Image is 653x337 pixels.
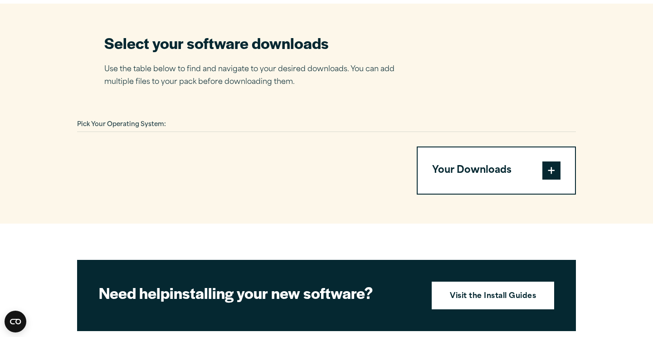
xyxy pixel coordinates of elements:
[99,282,170,303] strong: Need help
[77,122,166,127] span: Pick Your Operating System:
[104,33,408,53] h2: Select your software downloads
[450,291,536,303] strong: Visit the Install Guides
[104,63,408,89] p: Use the table below to find and navigate to your desired downloads. You can add multiple files to...
[99,283,416,303] h2: installing your new software?
[5,311,26,332] button: Open CMP widget
[432,282,554,310] a: Visit the Install Guides
[418,147,575,194] button: Your Downloads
